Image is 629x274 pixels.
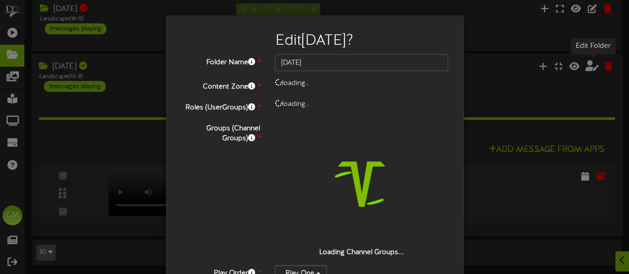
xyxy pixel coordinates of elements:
strong: Loading Channel Groups... [319,249,404,256]
h2: Edit [DATE] ? [181,33,449,49]
label: Roles (UserGroups) [174,99,268,113]
div: loading.. [268,79,456,89]
label: Folder Name [174,54,268,68]
label: Groups (Channel Groups) [174,120,268,144]
div: loading.. [268,99,456,109]
input: Folder Name [275,54,449,71]
img: loading-spinner-5.png [298,120,425,248]
label: Content Zone [174,79,268,92]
